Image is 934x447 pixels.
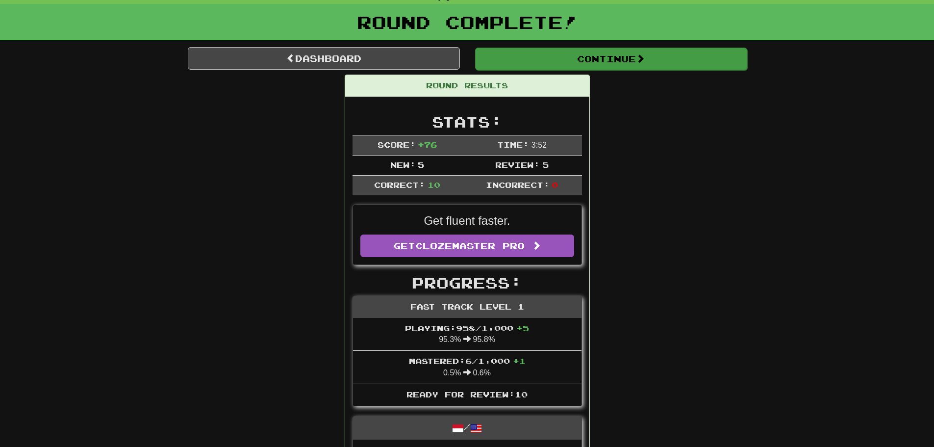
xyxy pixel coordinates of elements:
div: Fast Track Level 1 [353,296,581,318]
h2: Stats: [353,114,582,130]
span: 0 [552,180,558,189]
span: Review: [495,160,540,169]
span: Score: [378,140,416,149]
span: Playing: 958 / 1,000 [405,323,529,333]
p: Get fluent faster. [360,212,574,229]
span: + 1 [513,356,526,366]
span: Clozemaster Pro [415,240,525,251]
span: Mastered: 6 / 1,000 [409,356,526,366]
span: 10 [428,180,440,189]
h1: Round Complete! [3,12,931,32]
li: 95.3% 95.8% [353,318,581,351]
span: + 5 [516,323,529,333]
span: Incorrect: [486,180,550,189]
a: Dashboard [188,47,460,70]
button: Continue [475,48,747,70]
span: 5 [542,160,549,169]
span: New: [390,160,416,169]
h2: Progress: [353,275,582,291]
li: 0.5% 0.6% [353,350,581,384]
span: Correct: [374,180,425,189]
span: 3 : 52 [531,141,547,149]
span: 5 [418,160,424,169]
div: Round Results [345,75,589,97]
div: / [353,417,581,440]
a: GetClozemaster Pro [360,235,574,257]
span: + 76 [418,140,437,149]
span: Ready for Review: 10 [406,390,528,399]
span: Time: [497,140,529,149]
